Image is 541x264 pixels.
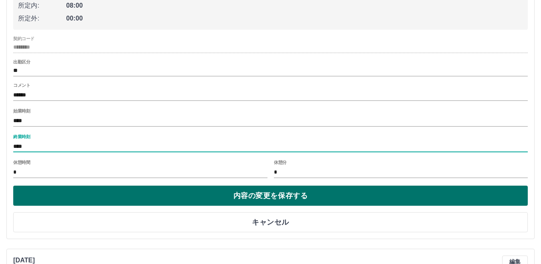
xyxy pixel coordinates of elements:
label: コメント [13,82,30,88]
span: 所定外: [18,14,66,23]
label: 契約コード [13,35,34,41]
label: 終業時刻 [13,134,30,140]
span: 所定内: [18,1,66,10]
label: 休憩時間 [13,160,30,166]
button: キャンセル [13,212,528,232]
label: 始業時刻 [13,108,30,114]
span: 00:00 [66,14,523,23]
label: 出勤区分 [13,59,30,65]
label: 休憩分 [274,160,287,166]
button: 内容の変更を保存する [13,186,528,206]
span: 08:00 [66,1,523,10]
